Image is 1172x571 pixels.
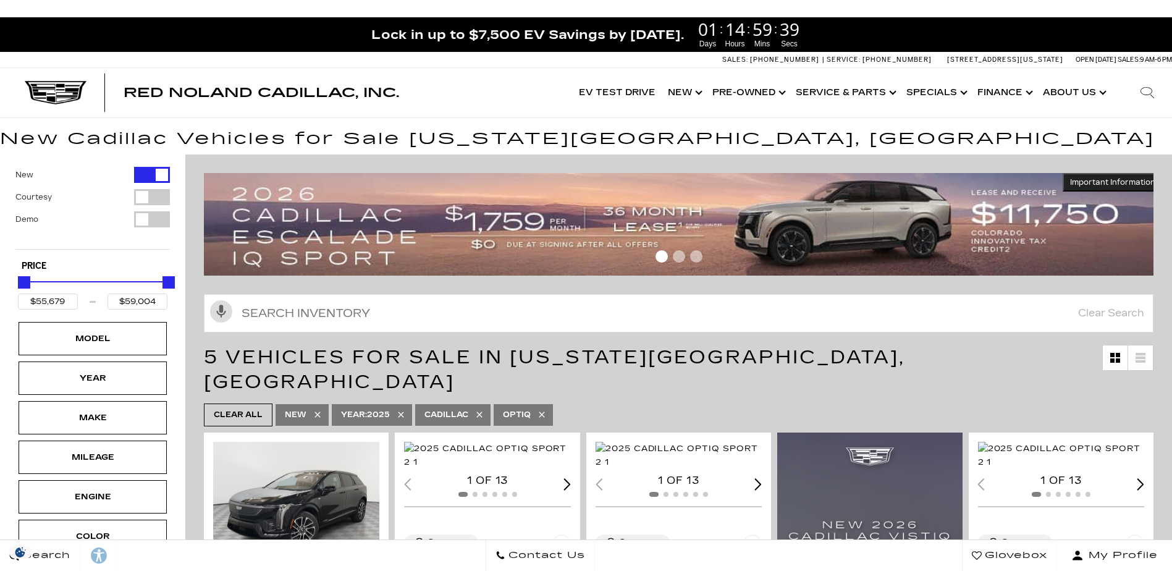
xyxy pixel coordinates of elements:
[720,20,723,38] span: :
[947,56,1063,64] a: [STREET_ADDRESS][US_STATE]
[971,68,1037,117] a: Finance
[124,87,399,99] a: Red Noland Cadillac, Inc.
[751,20,774,38] span: 59
[62,371,124,385] div: Year
[1126,535,1144,558] button: Save Vehicle
[371,27,684,43] span: Lock in up to $7,500 EV Savings by [DATE].
[862,56,932,64] span: [PHONE_NUMBER]
[1063,173,1163,192] button: Important Information
[900,68,971,117] a: Specials
[62,450,124,464] div: Mileage
[1037,68,1110,117] a: About Us
[1001,537,1042,548] div: Compare
[15,213,38,226] label: Demo
[563,478,571,490] div: Next slide
[213,442,381,568] img: 2025 Cadillac OPTIQ Sport 1 1
[62,411,124,425] div: Make
[424,407,468,423] span: Cadillac
[747,20,751,38] span: :
[723,38,747,49] span: Hours
[25,81,86,104] img: Cadillac Dark Logo with Cadillac White Text
[22,261,164,272] h5: Price
[1076,56,1116,64] span: Open [DATE]
[6,546,35,559] img: Opt-Out Icon
[978,442,1146,469] img: 2025 Cadillac OPTIQ Sport 2 1
[656,250,668,263] span: Go to slide 1
[341,407,390,423] span: 2025
[162,276,175,289] div: Maximum Price
[404,535,478,551] button: Compare Vehicle
[62,332,124,345] div: Model
[204,294,1153,332] input: Search Inventory
[404,442,572,469] div: 1 / 2
[19,441,167,474] div: MileageMileage
[404,474,570,488] div: 1 of 13
[596,442,764,469] div: 1 / 2
[696,38,720,49] span: Days
[486,540,595,571] a: Contact Us
[743,535,762,558] button: Save Vehicle
[662,68,706,117] a: New
[214,407,263,423] span: Clear All
[503,407,531,423] span: OPTIQ
[1118,56,1140,64] span: Sales:
[1070,177,1155,187] span: Important Information
[15,167,170,249] div: Filter by Vehicle Type
[1140,56,1172,64] span: 9 AM-6 PM
[108,294,167,310] input: Maximum
[790,68,900,117] a: Service & Parts
[778,20,801,38] span: 39
[427,537,468,548] div: Compare
[596,535,670,551] button: Compare Vehicle
[505,547,585,564] span: Contact Us
[341,410,367,419] span: Year :
[982,547,1047,564] span: Glovebox
[978,474,1144,488] div: 1 of 13
[978,442,1146,469] div: 1 / 2
[751,38,774,49] span: Mins
[404,442,572,469] img: 2025 Cadillac OPTIQ Sport 2 1
[124,85,399,100] span: Red Noland Cadillac, Inc.
[690,250,702,263] span: Go to slide 3
[285,407,306,423] span: New
[204,346,905,393] span: 5 Vehicles for Sale in [US_STATE][GEOGRAPHIC_DATA], [GEOGRAPHIC_DATA]
[204,173,1163,276] img: 2509-September-FOM-Escalade-IQ-Lease9
[696,20,720,38] span: 01
[722,56,822,63] a: Sales: [PHONE_NUMBER]
[573,68,662,117] a: EV Test Drive
[19,480,167,514] div: EngineEngine
[618,537,660,548] div: Compare
[552,535,571,558] button: Save Vehicle
[706,68,790,117] a: Pre-Owned
[750,56,819,64] span: [PHONE_NUMBER]
[213,442,381,568] div: 1 / 2
[19,520,167,553] div: ColorColor
[6,546,35,559] section: Click to Open Cookie Consent Modal
[673,250,685,263] span: Go to slide 2
[19,322,167,355] div: ModelModel
[19,547,70,564] span: Search
[210,300,232,323] svg: Click to toggle on voice search
[18,276,30,289] div: Minimum Price
[18,294,78,310] input: Minimum
[15,191,52,203] label: Courtesy
[822,56,935,63] a: Service: [PHONE_NUMBER]
[723,20,747,38] span: 14
[962,540,1057,571] a: Glovebox
[1084,547,1158,564] span: My Profile
[778,38,801,49] span: Secs
[1137,478,1144,490] div: Next slide
[19,362,167,395] div: YearYear
[62,530,124,543] div: Color
[755,478,762,490] div: Next slide
[1057,540,1172,571] button: Open user profile menu
[774,20,778,38] span: :
[19,401,167,434] div: MakeMake
[596,474,762,488] div: 1 of 13
[15,169,33,181] label: New
[62,490,124,504] div: Engine
[827,56,861,64] span: Service:
[596,442,764,469] img: 2025 Cadillac OPTIQ Sport 2 1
